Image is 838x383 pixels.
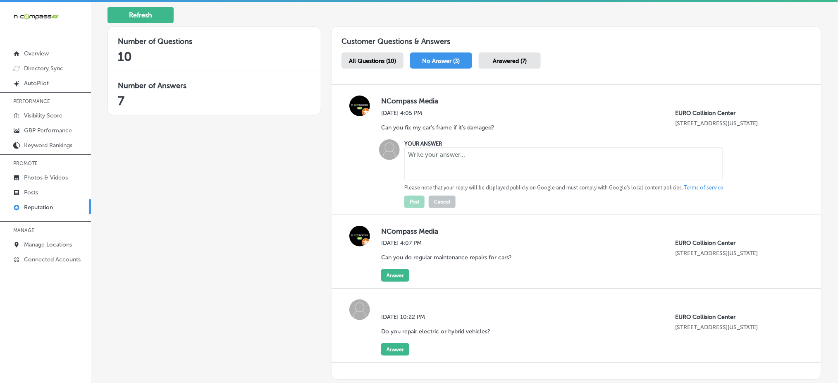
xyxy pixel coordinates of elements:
label: [DATE] 4:07 PM [381,239,518,247]
button: Answer [381,269,409,282]
p: 8536 South Colorado Boulevard [676,250,759,257]
label: [DATE] 4:05 PM [381,110,501,117]
p: EURO Collision Center [676,239,759,247]
button: Refresh [107,7,174,23]
h3: Number of Questions [118,37,311,46]
label: NCompass Media [381,227,801,236]
p: Keyword Rankings [24,142,72,149]
p: AutoPilot [24,80,49,87]
span: No Answer (3) [423,57,460,65]
h2: 7 [118,93,311,108]
p: Photos & Videos [24,174,68,181]
p: Visibility Score [24,112,62,119]
label: [DATE] 10:22 PM [381,314,497,321]
button: Post [404,196,425,208]
p: Posts [24,189,38,196]
label: NCompass Media [381,97,801,105]
button: Answer [381,343,409,356]
p: GBP Performance [24,127,72,134]
p: Do you repair electric or hybrid vehicles? [381,328,490,335]
p: EURO Collision Center [676,314,759,321]
label: YOUR ANSWER [404,141,442,147]
a: Terms of service [684,184,723,191]
span: Answered (7) [493,57,527,65]
p: Can you fix my car's frame if it's damaged? [381,124,494,131]
h1: Customer Questions & Answers [332,27,821,49]
p: Overview [24,50,49,57]
h3: Number of Answers [118,81,311,90]
button: Cancel [429,196,456,208]
p: 8536 South Colorado Boulevard [676,120,759,127]
h2: 10 [118,49,311,64]
p: Can you do regular maintenance repairs for cars? [381,254,512,261]
p: 8536 South Colorado Boulevard [676,324,759,331]
span: All Questions (10) [349,57,396,65]
p: Connected Accounts [24,256,81,263]
p: EURO Collision Center [676,110,759,117]
p: Reputation [24,204,53,211]
img: 660ab0bf-5cc7-4cb8-ba1c-48b5ae0f18e60NCTV_CLogo_TV_Black_-500x88.png [13,13,59,21]
p: Please note that your reply will be displayed publicly on Google and must comply with Google's lo... [404,184,723,191]
p: Directory Sync [24,65,63,72]
p: Manage Locations [24,241,72,248]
